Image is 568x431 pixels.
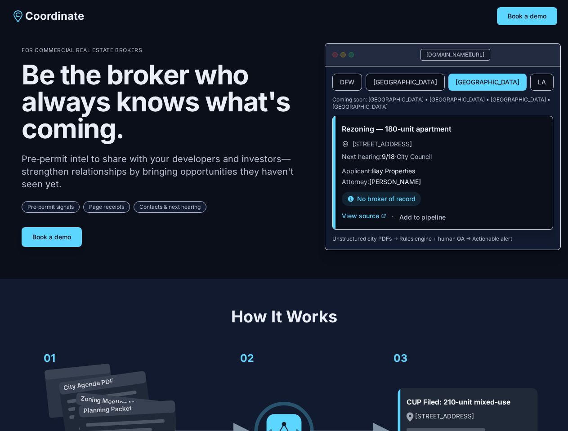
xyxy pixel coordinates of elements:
[83,405,132,414] text: Planning Packet
[332,96,553,110] p: Coming soon: [GEOGRAPHIC_DATA] • [GEOGRAPHIC_DATA] • [GEOGRAPHIC_DATA] • [GEOGRAPHIC_DATA]
[448,74,527,91] button: [GEOGRAPHIC_DATA]
[342,192,421,206] div: No broker of record
[342,123,544,134] h3: Rezoning — 180-unit apartment
[399,213,446,222] button: Add to pipeline
[353,140,412,149] span: [STREET_ADDRESS]
[240,352,254,365] text: 02
[366,74,445,91] button: [GEOGRAPHIC_DATA]
[372,167,415,175] span: Bay Properties
[420,49,490,61] div: [DOMAIN_NAME][URL]
[342,167,544,176] p: Applicant:
[22,201,80,213] span: Pre‑permit signals
[22,47,310,54] p: For Commercial Real Estate Brokers
[44,352,55,365] text: 01
[407,398,510,406] text: CUP Filed: 210-unit mixed-use
[392,211,394,222] span: ·
[394,352,407,365] text: 03
[497,7,557,25] button: Book a demo
[382,153,395,160] span: 9/18
[80,395,152,409] text: Zoning Meeting Minutes
[22,153,310,190] p: Pre‑permit intel to share with your developers and investors—strengthen relationships by bringing...
[415,413,474,420] text: [STREET_ADDRESS]
[134,201,206,213] span: Contacts & next hearing
[530,74,554,91] button: LA
[22,227,82,247] button: Book a demo
[63,377,114,391] text: City Agenda PDF
[22,61,310,142] h1: Be the broker who always knows what's coming.
[332,235,553,242] p: Unstructured city PDFs → Rules engine + human QA → Actionable alert
[25,9,84,23] span: Coordinate
[369,178,421,185] span: [PERSON_NAME]
[342,211,386,220] button: View source
[342,152,544,161] p: Next hearing: · City Council
[11,9,84,23] a: Coordinate
[22,308,546,325] h2: How It Works
[83,201,130,213] span: Page receipts
[332,74,362,91] button: DFW
[11,9,25,23] img: Coordinate
[342,177,544,186] p: Attorney:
